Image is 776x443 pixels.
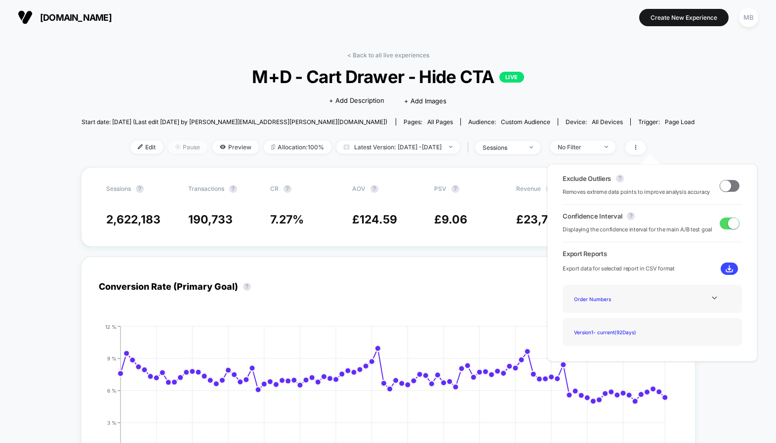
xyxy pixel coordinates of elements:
[270,185,279,192] span: CR
[570,292,649,306] div: Order Numbers
[665,118,694,126] span: Page Load
[449,146,452,148] img: end
[112,66,664,87] span: M+D - Cart Drawer - Hide CTA
[344,144,349,149] img: calendar
[739,8,758,27] div: MB
[434,185,447,192] span: PSV
[483,144,522,151] div: sessions
[638,118,694,126] div: Trigger:
[188,185,224,192] span: Transactions
[465,140,475,155] span: |
[107,419,117,425] tspan: 3 %
[82,118,387,126] span: Start date: [DATE] (Last edit [DATE] by [PERSON_NAME][EMAIL_ADDRESS][PERSON_NAME][DOMAIN_NAME])
[434,213,467,226] span: £
[175,144,180,149] img: end
[264,140,331,154] span: Allocation: 100%
[336,140,460,154] span: Latest Version: [DATE] - [DATE]
[243,283,251,291] button: ?
[40,12,112,23] span: [DOMAIN_NAME]
[18,10,33,25] img: Visually logo
[563,264,675,273] span: Export data for selected report in CSV format
[15,9,115,25] button: [DOMAIN_NAME]
[563,187,710,197] span: Removes extreme data points to improve analysis accuracy
[516,213,588,226] span: £
[106,213,161,226] span: 2,622,183
[136,185,144,193] button: ?
[370,185,378,193] button: ?
[105,323,117,329] tspan: 12 %
[212,140,259,154] span: Preview
[270,213,304,226] span: 7.27 %
[138,144,143,149] img: edit
[442,213,467,226] span: 9.06
[563,225,712,234] span: Displaying the confidence interval for the main A/B test goal
[563,175,611,182] span: Exclude Outliers
[107,355,117,361] tspan: 9 %
[558,118,630,126] span: Device:
[726,265,733,272] img: download
[168,140,207,154] span: Pause
[616,175,624,182] button: ?
[188,213,233,226] span: 190,733
[352,185,366,192] span: AOV
[639,9,729,26] button: Create New Experience
[563,250,742,258] span: Export Reports
[563,212,622,220] span: Confidence Interval
[404,97,447,105] span: + Add Images
[516,185,541,192] span: Revenue
[627,212,635,220] button: ?
[130,140,163,154] span: Edit
[501,118,550,126] span: Custom Audience
[427,118,453,126] span: all pages
[360,213,397,226] span: 124.59
[592,118,623,126] span: all devices
[106,185,131,192] span: Sessions
[347,51,429,59] a: < Back to all live experiences
[352,213,397,226] span: £
[284,185,291,193] button: ?
[229,185,237,193] button: ?
[107,387,117,393] tspan: 6 %
[468,118,550,126] div: Audience:
[499,72,524,83] p: LIVE
[404,118,453,126] div: Pages:
[558,143,597,151] div: No Filter
[524,213,588,226] span: 23,763,536
[530,146,533,148] img: end
[605,146,608,148] img: end
[736,7,761,28] button: MB
[570,325,649,339] div: Version 1 - current ( 92 Days)
[451,185,459,193] button: ?
[271,144,275,150] img: rebalance
[329,96,384,106] span: + Add Description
